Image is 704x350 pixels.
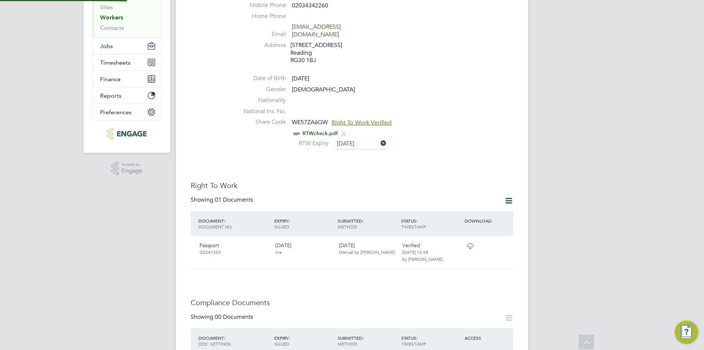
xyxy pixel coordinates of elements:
div: STATUS [399,214,463,233]
a: Powered byEngage [111,162,143,176]
span: / [416,218,418,224]
span: 01 Documents [215,196,253,203]
a: Sites [100,4,113,11]
span: Finance [100,76,121,83]
span: ISSUED [274,224,289,230]
span: / [289,335,290,341]
div: SUBMITTED [336,214,399,233]
span: 00 Documents [215,313,253,321]
button: Engage Resource Center [675,321,698,344]
div: EXPIRY [272,214,336,233]
span: / [224,218,225,224]
label: Gender [235,86,286,93]
span: DOCUMENT NO. [198,224,233,230]
label: RTW Expiry [292,140,329,147]
div: DOWNLOAD [463,214,513,227]
span: / [362,335,364,341]
span: / [416,335,418,341]
span: / [224,335,225,341]
label: Nationality [235,97,286,104]
span: by [PERSON_NAME]. [402,256,444,262]
span: Manual by [PERSON_NAME]. [339,249,396,255]
span: Timesheets [100,59,131,66]
label: Share Code [235,118,286,126]
button: Reports [93,87,161,104]
span: METHOD [338,224,357,230]
button: Preferences [93,104,161,120]
a: RTWcheck.pdf [302,130,338,137]
button: Finance [93,71,161,87]
a: Workers [100,14,123,21]
span: Jobs [100,43,113,50]
div: [STREET_ADDRESS] Reading RG30 1BJ [290,42,360,64]
span: Reports [100,92,121,99]
span: 02034342260 [292,2,328,9]
div: Passport [197,239,272,258]
label: Address [235,42,286,49]
div: [DATE] [272,239,336,258]
label: National Ins. No. [235,108,286,115]
button: Jobs [93,38,161,54]
label: Home Phone [235,12,286,20]
span: / [362,218,364,224]
span: [DATE] 10:58 [402,249,428,255]
img: pcrnet-logo-retina.png [107,128,146,140]
span: DOC. SETTINGS [198,341,231,347]
label: Date of Birth [235,75,286,82]
span: Engage [122,168,142,174]
span: n/a [275,249,282,255]
span: TIMESTAMP [401,341,426,347]
a: Contacts [100,24,124,31]
span: [DEMOGRAPHIC_DATA] [292,86,355,93]
span: G3247353 [199,249,221,255]
span: Right To Work Verified [331,119,392,126]
span: METHOD [338,341,357,347]
h3: Right To Work [191,181,513,190]
button: Timesheets [93,54,161,71]
div: Showing [191,196,254,204]
span: / [289,218,290,224]
span: Verified [402,242,420,249]
div: DOCUMENT [197,214,272,233]
div: ACCESS [463,331,513,344]
a: [EMAIL_ADDRESS][DOMAIN_NAME] [292,23,341,38]
span: Powered by [122,162,142,168]
span: ISSUED [274,341,289,347]
span: Preferences [100,109,132,116]
a: Go to home page [92,128,161,140]
label: Mobile Phone [235,1,286,9]
span: [DATE] [292,75,309,82]
label: Email [235,30,286,38]
input: Select one [334,138,386,149]
span: TIMESTAMP [401,224,426,230]
div: [DATE] [336,239,399,258]
div: Showing [191,313,254,321]
span: WE57ZA6GW [292,119,328,126]
h3: Compliance Documents [191,298,513,307]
